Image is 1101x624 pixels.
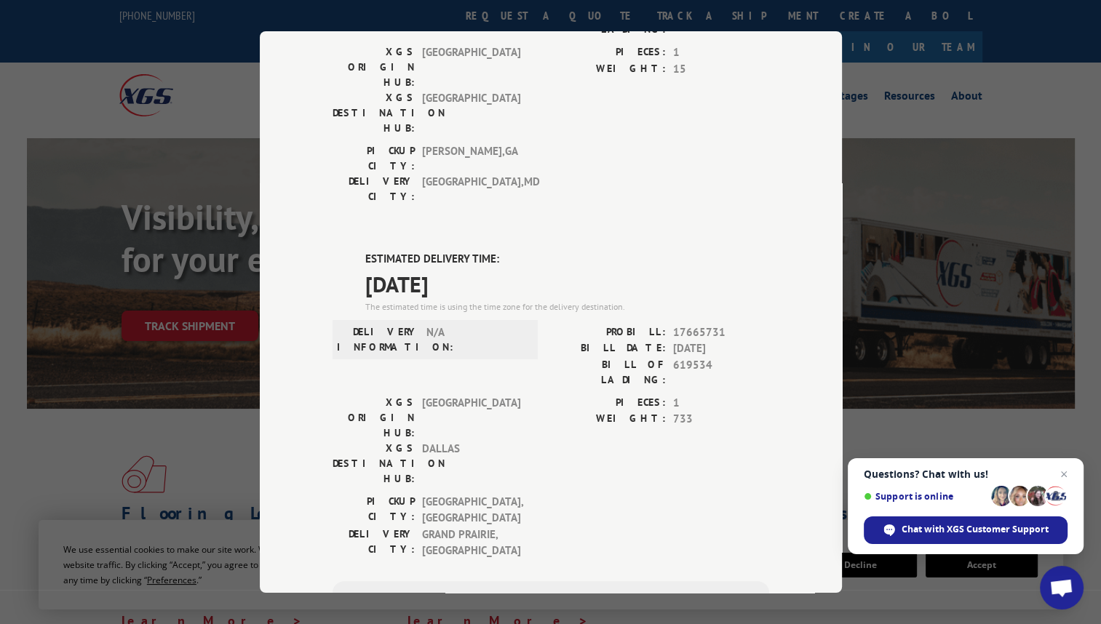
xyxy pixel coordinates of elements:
[1055,465,1073,483] span: Close chat
[551,356,666,387] label: BILL OF LADING:
[365,300,769,313] div: The estimated time is using the time zone for the delivery destination.
[333,90,415,136] label: XGS DESTINATION HUB:
[673,340,769,357] span: [DATE]
[422,90,520,136] span: [GEOGRAPHIC_DATA]
[422,526,520,559] span: GRAND PRAIRIE , [GEOGRAPHIC_DATA]
[333,440,415,486] label: XGS DESTINATION HUB:
[551,324,666,340] label: PROBILL:
[864,516,1068,544] div: Chat with XGS Customer Support
[337,324,419,354] label: DELIVERY INFORMATION:
[333,174,415,204] label: DELIVERY CITY:
[333,493,415,526] label: PICKUP CITY:
[864,468,1068,480] span: Questions? Chat with us!
[673,356,769,387] span: 619534
[551,411,666,428] label: WEIGHT:
[422,174,520,204] span: [GEOGRAPHIC_DATA] , MD
[333,526,415,559] label: DELIVERY CITY:
[673,324,769,340] span: 17665731
[673,7,769,37] span: 619534
[333,143,415,174] label: PICKUP CITY:
[422,394,520,440] span: [GEOGRAPHIC_DATA]
[422,493,520,526] span: [GEOGRAPHIC_DATA] , [GEOGRAPHIC_DATA]
[902,523,1049,536] span: Chat with XGS Customer Support
[333,394,415,440] label: XGS ORIGIN HUB:
[673,411,769,428] span: 733
[551,394,666,411] label: PIECES:
[551,7,666,37] label: BILL OF LADING:
[673,44,769,61] span: 1
[422,440,520,486] span: DALLAS
[551,44,666,61] label: PIECES:
[551,340,666,357] label: BILL DATE:
[365,251,769,268] label: ESTIMATED DELIVERY TIME:
[673,60,769,77] span: 15
[333,44,415,90] label: XGS ORIGIN HUB:
[422,143,520,174] span: [PERSON_NAME] , GA
[422,44,520,90] span: [GEOGRAPHIC_DATA]
[426,324,525,354] span: N/A
[673,394,769,411] span: 1
[551,60,666,77] label: WEIGHT:
[1040,566,1084,609] div: Open chat
[365,267,769,300] span: [DATE]
[864,491,986,502] span: Support is online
